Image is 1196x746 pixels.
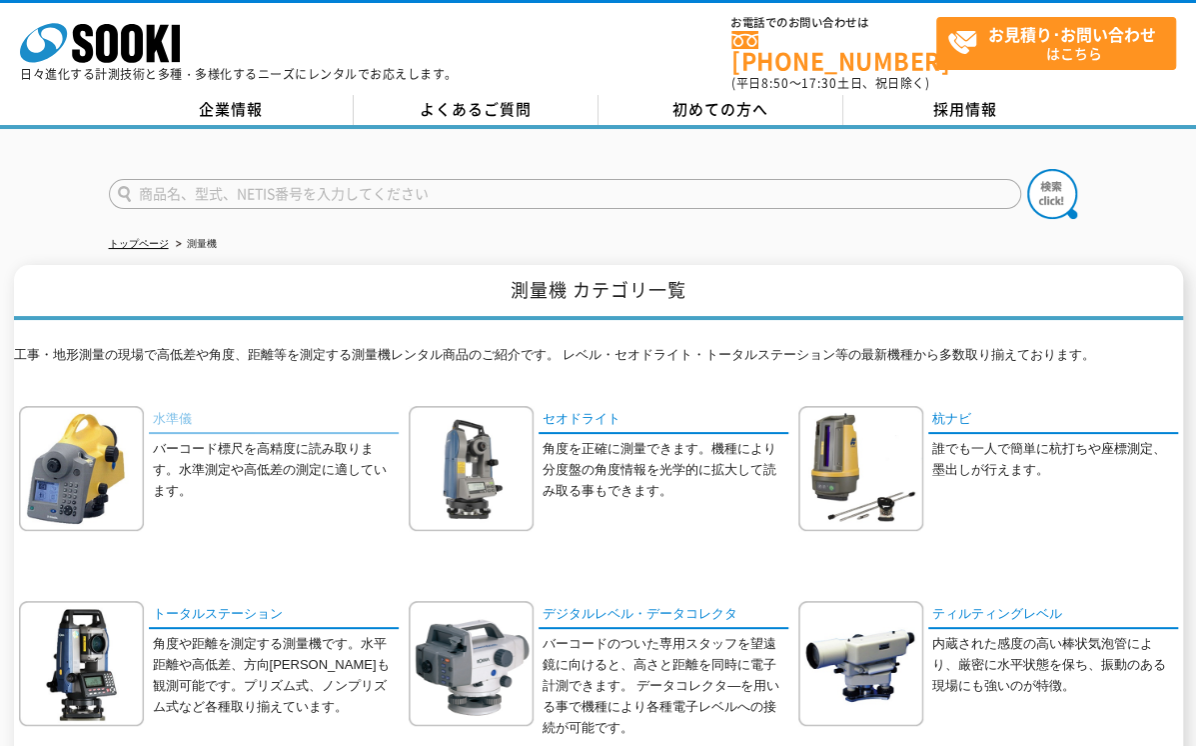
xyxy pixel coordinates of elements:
[109,95,354,125] a: 企業情報
[109,179,1021,209] input: 商品名、型式、NETIS番号を入力してください
[761,74,789,92] span: 8:50
[928,406,1178,435] a: 杭ナビ
[947,18,1175,68] span: はこちら
[409,601,534,726] img: デジタルレベル・データコレクタ
[409,406,534,531] img: セオドライト
[14,265,1183,320] h1: 測量機 カテゴリ一覧
[928,601,1178,630] a: ティルティングレベル
[843,95,1088,125] a: 採用情報
[543,634,788,738] p: バーコードのついた専用スタッフを望遠鏡に向けると、高さと距離を同時に電子計測できます。 データコレクタ―を用いる事で機種により各種電子レベルへの接続が可能です。
[798,406,923,531] img: 杭ナビ
[543,439,788,501] p: 角度を正確に測量できます。機種により分度盤の角度情報を光学的に拡大して読み取る事もできます。
[932,634,1178,696] p: 内蔵された感度の高い棒状気泡管により、厳密に水平状態を保ち、振動のある現場にも強いのが特徴。
[801,74,837,92] span: 17:30
[731,17,936,29] span: お電話でのお問い合わせは
[20,68,458,80] p: 日々進化する計測技術と多種・多様化するニーズにレンタルでお応えします。
[936,17,1176,70] a: お見積り･お問い合わせはこちら
[153,634,399,717] p: 角度や距離を測定する測量機です。水平距離や高低差、方向[PERSON_NAME]も観測可能です。プリズム式、ノンプリズム式など各種取り揃えています。
[149,601,399,630] a: トータルステーション
[172,234,217,255] li: 測量機
[539,601,788,630] a: デジタルレベル・データコレクタ
[731,74,929,92] span: (平日 ～ 土日、祝日除く)
[988,22,1156,46] strong: お見積り･お問い合わせ
[1027,169,1077,219] img: btn_search.png
[149,406,399,435] a: 水準儀
[598,95,843,125] a: 初めての方へ
[539,406,788,435] a: セオドライト
[672,98,768,120] span: 初めての方へ
[109,238,169,249] a: トップページ
[798,601,923,726] img: ティルティングレベル
[19,406,144,531] img: 水準儀
[932,439,1178,481] p: 誰でも一人で簡単に杭打ちや座標測定、墨出しが行えます。
[354,95,598,125] a: よくあるご質問
[153,439,399,501] p: バーコード標尺を高精度に読み取ります。水準測定や高低差の測定に適しています。
[14,345,1183,376] p: 工事・地形測量の現場で高低差や角度、距離等を測定する測量機レンタル商品のご紹介です。 レベル・セオドライト・トータルステーション等の最新機種から多数取り揃えております。
[19,601,144,726] img: トータルステーション
[731,31,936,72] a: [PHONE_NUMBER]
